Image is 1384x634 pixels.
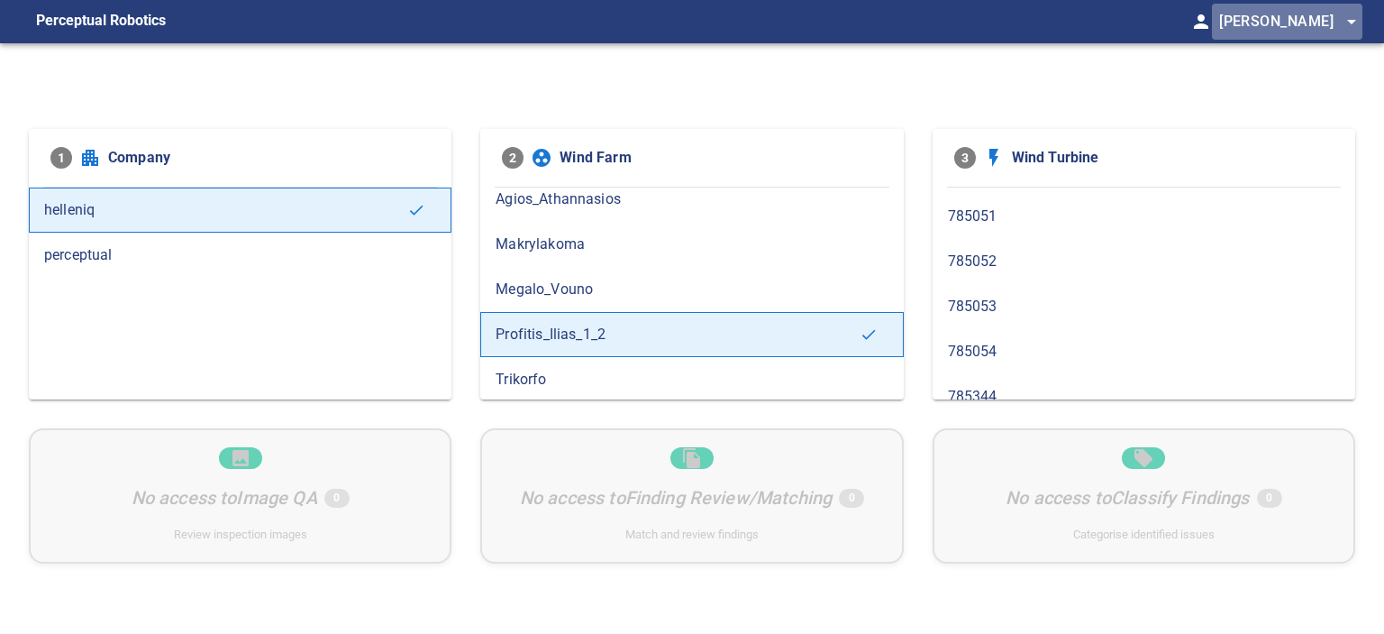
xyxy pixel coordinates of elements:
div: helleniq [29,188,451,233]
span: 785054 [948,341,1340,363]
span: arrow_drop_down [1341,11,1362,32]
div: Megalo_Vouno [480,267,903,312]
div: perceptual [29,233,451,278]
span: 1 [50,147,72,169]
span: Megalo_Vouno [496,279,888,300]
span: helleniq [44,199,407,221]
span: 2 [502,147,524,169]
span: Profitis_Ilias_1_2 [496,324,859,345]
div: 785051 [933,194,1355,239]
div: 785054 [933,329,1355,374]
div: 785052 [933,239,1355,284]
span: Company [108,147,430,169]
div: Trikorfo [480,357,903,402]
span: Agios_Athannasios [496,188,888,210]
span: Wind Turbine [1012,147,1334,169]
div: Profitis_Ilias_1_2 [480,312,903,357]
span: 785344 [948,386,1340,408]
figcaption: Perceptual Robotics [36,7,166,36]
button: [PERSON_NAME] [1212,4,1362,40]
span: Makrylakoma [496,234,888,255]
div: Makrylakoma [480,222,903,267]
span: [PERSON_NAME] [1219,9,1362,34]
span: Trikorfo [496,369,888,391]
span: person [1190,11,1212,32]
span: 785053 [948,296,1340,317]
span: Wind Farm [560,147,881,169]
span: 785052 [948,251,1340,272]
div: 785344 [933,374,1355,419]
span: 785051 [948,206,1340,227]
div: Agios_Athannasios [480,177,903,222]
span: 3 [954,147,976,169]
span: perceptual [44,244,436,266]
div: 785053 [933,284,1355,329]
